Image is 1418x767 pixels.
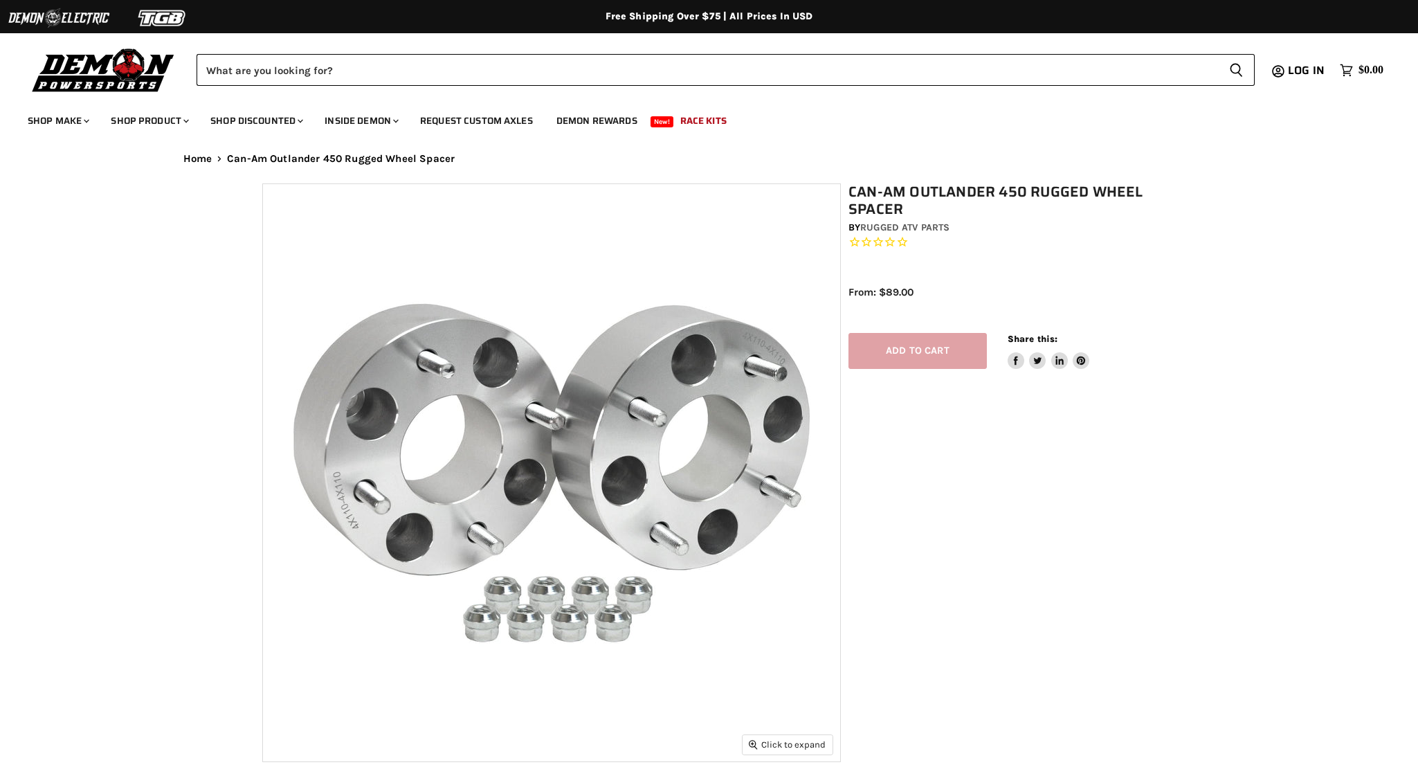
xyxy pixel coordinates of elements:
a: Home [183,153,212,165]
div: by [848,220,1164,235]
a: Inside Demon [314,107,407,135]
form: Product [197,54,1255,86]
button: Click to expand [743,735,833,754]
a: $0.00 [1333,60,1390,80]
h1: Can-Am Outlander 450 Rugged Wheel Spacer [848,183,1164,218]
span: Click to expand [749,739,826,750]
a: Race Kits [670,107,737,135]
a: Shop Discounted [200,107,311,135]
a: Request Custom Axles [410,107,543,135]
aside: Share this: [1008,333,1090,370]
nav: Breadcrumbs [156,153,1263,165]
span: Rated 0.0 out of 5 stars 0 reviews [848,235,1164,250]
a: Rugged ATV Parts [860,222,949,233]
div: Free Shipping Over $75 | All Prices In USD [156,10,1263,23]
img: Demon Electric Logo 2 [7,5,111,31]
a: Log in [1282,64,1333,77]
span: $0.00 [1358,64,1383,77]
span: Log in [1288,62,1325,79]
span: From: $89.00 [848,286,913,298]
ul: Main menu [17,101,1380,135]
img: Demon Powersports [28,45,179,94]
a: Shop Make [17,107,98,135]
span: Can-Am Outlander 450 Rugged Wheel Spacer [227,153,455,165]
a: Demon Rewards [546,107,648,135]
span: New! [651,116,674,127]
img: TGB Logo 2 [111,5,215,31]
span: Share this: [1008,334,1057,344]
a: Shop Product [100,107,197,135]
img: Can-Am Outlander 450 Rugged Wheel Spacer [263,184,840,761]
button: Search [1218,54,1255,86]
input: Search [197,54,1218,86]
